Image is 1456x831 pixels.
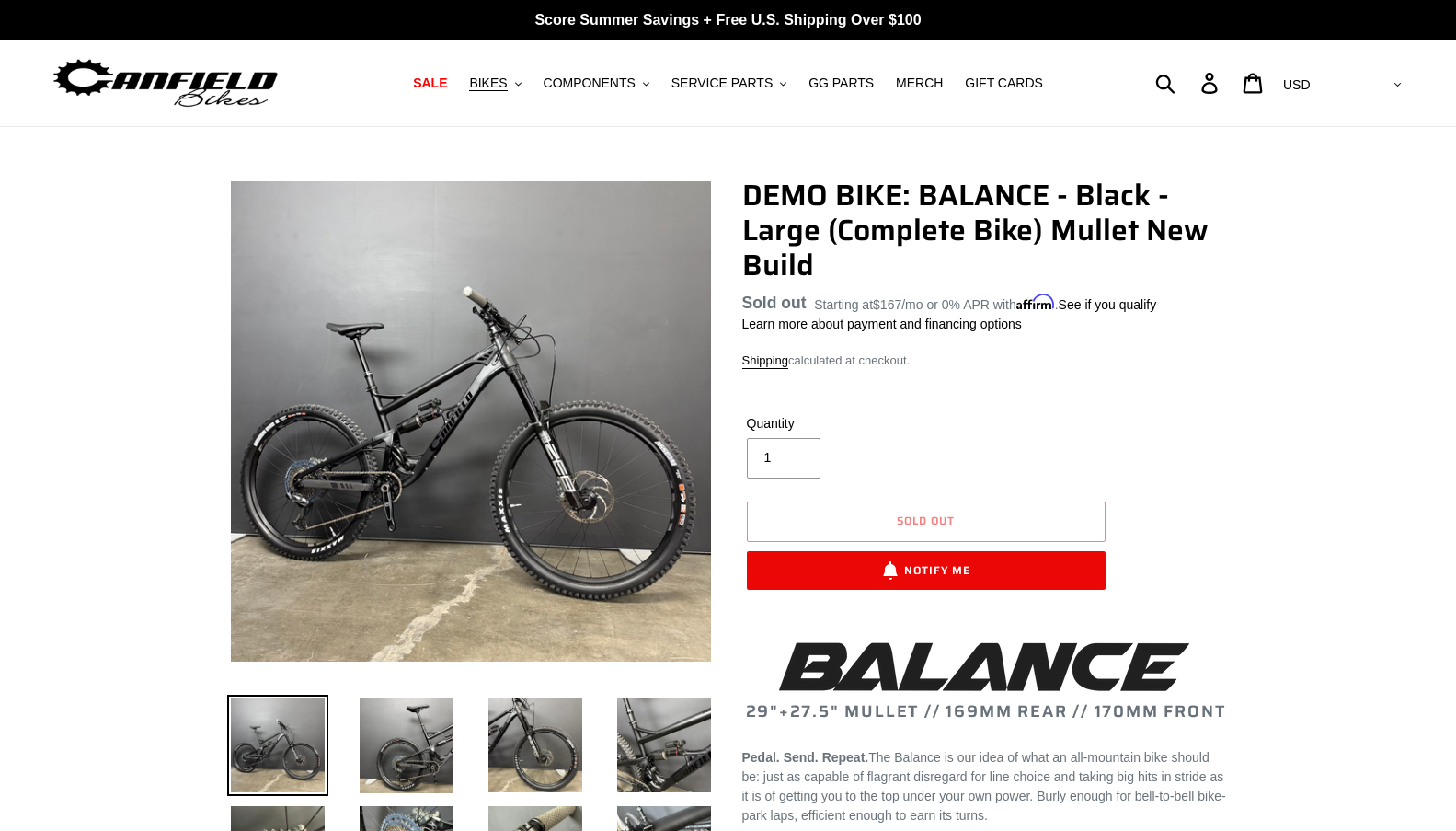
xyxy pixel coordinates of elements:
[808,75,874,91] span: GG PARTS
[613,695,715,796] img: Load image into Gallery viewer, DEMO BIKE: BALANCE - Black - Large (Complete Bike) Mullet Shox
[413,75,447,91] span: SALE
[747,502,1106,542] button: Sold out
[965,75,1043,91] span: GIFT CARDS
[873,297,901,312] span: $167
[404,71,456,96] a: SALE
[544,75,636,91] span: COMPONENTS
[814,291,1156,315] p: Starting at /mo or 0% APR with .
[896,75,943,91] span: MERCH
[887,71,952,96] a: MERCH
[742,353,789,369] a: Shipping
[1165,63,1212,103] input: Search
[662,71,796,96] button: SERVICE PARTS
[227,695,328,796] img: Load image into Gallery viewer, DEMO BIKE: BALANCE - Black - Large (Complete Bike) Mullet
[671,75,773,91] span: SERVICE PARTS
[1016,294,1055,310] span: Affirm
[1059,297,1157,312] a: See if you qualify - Learn more about Affirm Financing (opens in modal)
[356,695,457,797] img: Load image into Gallery viewer, DEMO BIKE: BALANCE - Black - Large (Complete Bike) Mullet Rear Side
[799,71,883,96] a: GG PARTS
[742,294,807,312] span: Sold out
[897,512,955,529] span: Sold out
[742,178,1230,283] h1: DEMO BIKE: BALANCE - Black - Large (Complete Bike) Mullet New Build
[469,75,507,91] span: BIKES
[742,750,869,765] b: Pedal. Send. Repeat.
[742,317,1022,331] a: Learn more about payment and financing options
[742,352,1230,370] div: calculated at checkout.
[747,414,922,433] label: Quantity
[747,551,1106,590] button: Notify Me
[534,71,659,96] button: COMPONENTS
[485,695,586,796] img: Load image into Gallery viewer, DEMO BIKE: BALANCE - Black - Large (Complete Bike) Mullet Front Side
[51,54,281,112] img: Canfield Bikes
[460,71,530,96] button: BIKES
[742,636,1230,722] h2: 29"+27.5" MULLET // 169MM REAR // 170MM FRONT
[956,71,1052,96] a: GIFT CARDS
